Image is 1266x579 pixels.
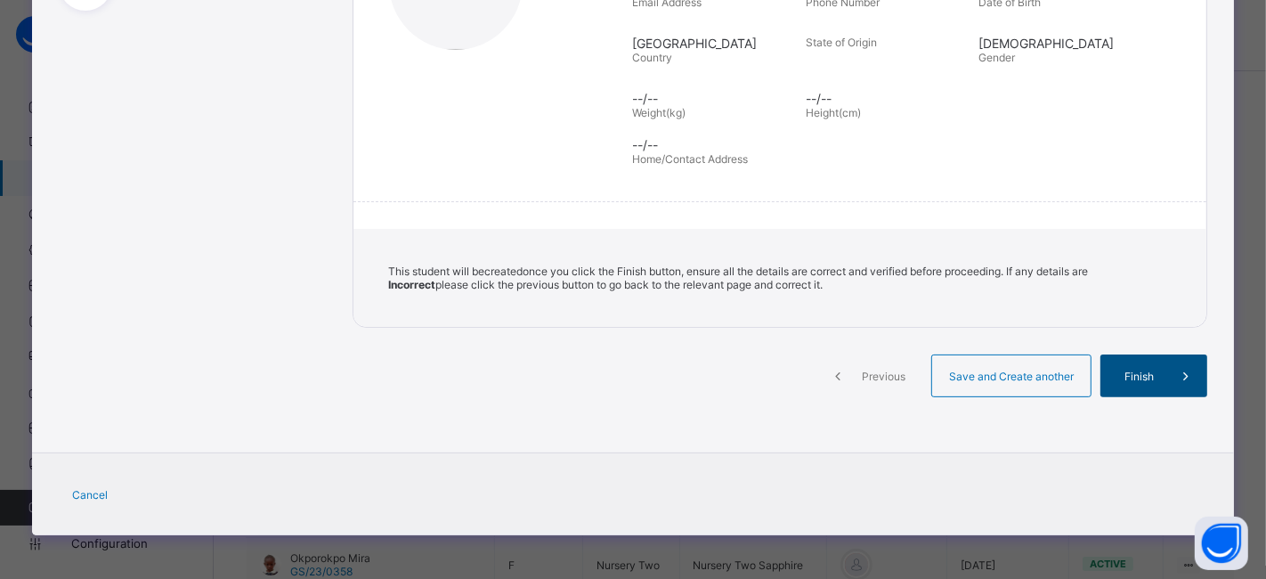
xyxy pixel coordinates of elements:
[806,106,861,119] span: Height(cm)
[978,51,1015,64] span: Gender
[632,106,686,119] span: Weight(kg)
[632,137,1180,152] span: --/--
[389,278,436,291] b: Incorrect
[978,36,1143,51] span: [DEMOGRAPHIC_DATA]
[632,51,672,64] span: Country
[632,152,748,166] span: Home/Contact Address
[389,265,1089,291] span: This student will be created once you click the Finish button, ensure all the details are correct...
[1114,370,1165,383] span: Finish
[859,370,908,383] span: Previous
[945,370,1077,383] span: Save and Create another
[632,91,797,106] span: --/--
[1195,517,1248,570] button: Open asap
[632,36,797,51] span: [GEOGRAPHIC_DATA]
[806,36,877,49] span: State of Origin
[806,91,970,106] span: --/--
[72,488,108,502] span: Cancel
